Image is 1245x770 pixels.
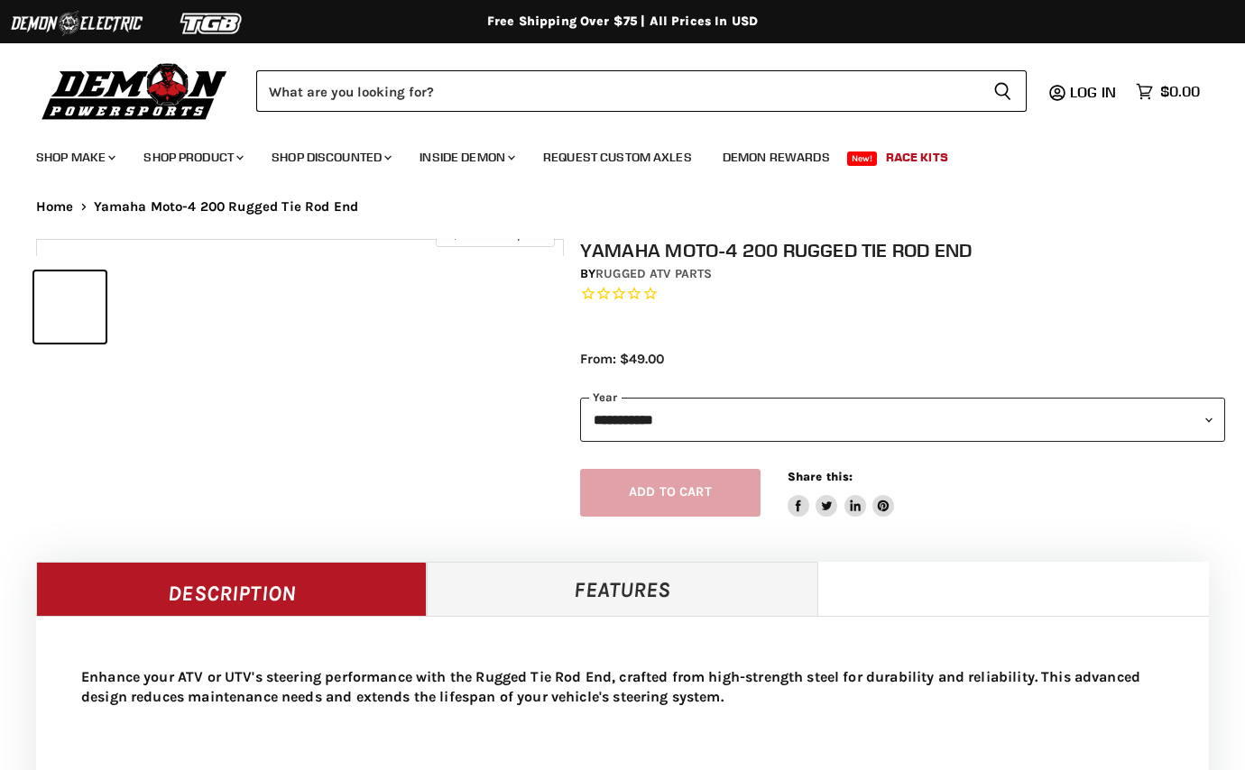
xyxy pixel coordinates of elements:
[595,266,712,281] a: Rugged ATV Parts
[256,70,979,112] input: Search
[580,239,1225,261] h1: Yamaha Moto-4 200 Rugged Tie Rod End
[788,469,895,517] aside: Share this:
[580,285,1225,304] span: Rated 0.0 out of 5 stars 0 reviews
[81,667,1164,707] p: Enhance your ATV or UTV's steering performance with the Rugged Tie Rod End, crafted from high-str...
[130,139,254,176] a: Shop Product
[427,562,817,616] a: Features
[406,139,526,176] a: Inside Demon
[1127,78,1209,105] a: $0.00
[580,264,1225,284] div: by
[788,470,853,483] span: Share this:
[258,139,402,176] a: Shop Discounted
[580,351,664,367] span: From: $49.00
[1062,84,1127,100] a: Log in
[144,6,280,41] img: TGB Logo 2
[580,398,1225,442] select: year
[9,6,144,41] img: Demon Electric Logo 2
[847,151,878,166] span: New!
[530,139,705,176] a: Request Custom Axles
[979,70,1027,112] button: Search
[872,139,962,176] a: Race Kits
[709,139,844,176] a: Demon Rewards
[36,59,234,123] img: Demon Powersports
[36,562,427,616] a: Description
[36,199,74,215] a: Home
[256,70,1027,112] form: Product
[23,139,126,176] a: Shop Make
[445,227,545,241] span: Click to expand
[23,132,1195,176] ul: Main menu
[1160,83,1200,100] span: $0.00
[34,271,106,343] button: Yamaha Moto-4 200 Rugged Tie Rod End thumbnail
[1070,83,1116,101] span: Log in
[94,199,358,215] span: Yamaha Moto-4 200 Rugged Tie Rod End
